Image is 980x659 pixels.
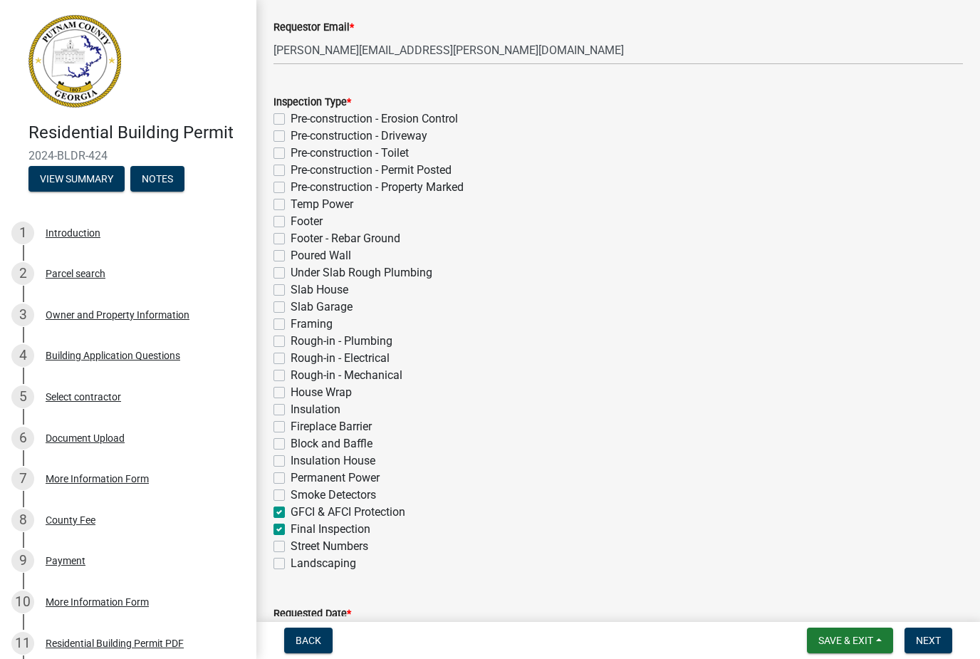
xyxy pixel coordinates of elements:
[130,166,184,192] button: Notes
[284,628,333,653] button: Back
[11,222,34,244] div: 1
[291,555,356,572] label: Landscaping
[807,628,893,653] button: Save & Exit
[818,635,873,646] span: Save & Exit
[291,299,353,316] label: Slab Garage
[291,401,340,418] label: Insulation
[291,418,372,435] label: Fireplace Barrier
[11,632,34,655] div: 11
[916,635,941,646] span: Next
[291,504,405,521] label: GFCI & AFCI Protection
[11,385,34,408] div: 5
[291,384,352,401] label: House Wrap
[28,174,125,185] wm-modal-confirm: Summary
[46,638,184,648] div: Residential Building Permit PDF
[291,469,380,487] label: Permanent Power
[291,281,348,299] label: Slab House
[291,145,409,162] label: Pre-construction - Toilet
[291,179,464,196] label: Pre-construction - Property Marked
[291,196,353,213] label: Temp Power
[273,609,351,619] label: Requested Date
[46,228,100,238] div: Introduction
[291,435,372,452] label: Block and Baffle
[273,98,351,108] label: Inspection Type
[28,166,125,192] button: View Summary
[291,110,458,128] label: Pre-construction - Erosion Control
[291,521,370,538] label: Final Inspection
[291,333,392,350] label: Rough-in - Plumbing
[291,162,452,179] label: Pre-construction - Permit Posted
[46,351,180,360] div: Building Application Questions
[46,392,121,402] div: Select contractor
[11,427,34,450] div: 6
[11,344,34,367] div: 4
[291,230,400,247] label: Footer - Rebar Ground
[291,487,376,504] label: Smoke Detectors
[291,128,427,145] label: Pre-construction - Driveway
[28,15,121,108] img: Putnam County, Georgia
[11,591,34,613] div: 10
[46,556,85,566] div: Payment
[291,247,351,264] label: Poured Wall
[28,123,245,143] h4: Residential Building Permit
[130,174,184,185] wm-modal-confirm: Notes
[291,538,368,555] label: Street Numbers
[46,597,149,607] div: More Information Form
[905,628,952,653] button: Next
[28,149,228,162] span: 2024-BLDR-424
[46,269,105,279] div: Parcel search
[291,367,402,384] label: Rough-in - Mechanical
[11,262,34,285] div: 2
[11,549,34,572] div: 9
[291,316,333,333] label: Framing
[46,515,95,525] div: County Fee
[11,303,34,326] div: 3
[291,452,375,469] label: Insulation House
[46,433,125,443] div: Document Upload
[11,509,34,531] div: 8
[291,350,390,367] label: Rough-in - Electrical
[291,213,323,230] label: Footer
[291,264,432,281] label: Under Slab Rough Plumbing
[296,635,321,646] span: Back
[11,467,34,490] div: 7
[273,23,354,33] label: Requestor Email
[46,474,149,484] div: More Information Form
[46,310,189,320] div: Owner and Property Information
